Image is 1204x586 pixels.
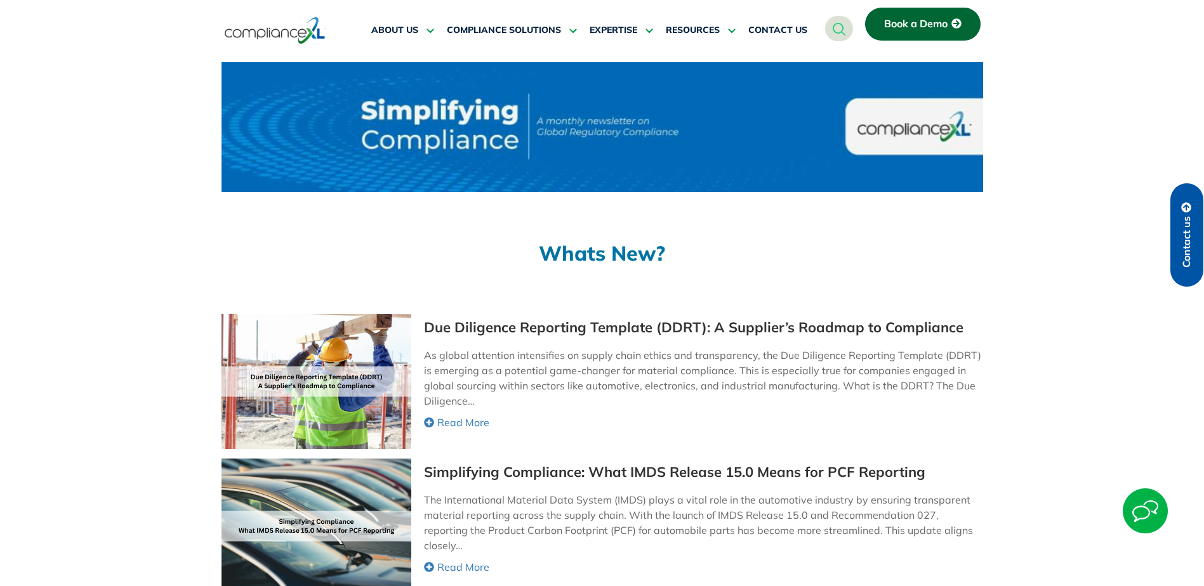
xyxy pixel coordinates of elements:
span: Book a Demo [884,18,948,30]
span: RESOURCES [666,25,720,36]
a: navsearch-button [825,16,853,41]
a: EXPERTISE [590,15,653,46]
span: Contact us [1181,216,1193,268]
a: Read More [424,415,982,430]
p: As global attention intensifies on supply chain ethics and transparency, the Due Diligence Report... [424,348,982,408]
a: Book a Demo [865,8,981,41]
a: RESOURCES [666,15,736,46]
img: Start Chat [1123,488,1168,533]
span: Read More [437,415,489,430]
span: Read More [437,559,489,575]
a: Simplifying Compliance: What IMDS Release 15.0 Means for PCF Reporting [424,465,925,479]
span: CONTACT US [748,25,807,36]
a: ABOUT US [371,15,434,46]
span: EXPERTISE [590,25,637,36]
h2: Whats New? [222,243,983,263]
span: ABOUT US [371,25,418,36]
a: COMPLIANCE SOLUTIONS [447,15,577,46]
a: Read More [424,559,982,575]
a: Due Diligence Reporting Template (DDRT): A Supplier’s Roadmap to Compliance [424,320,963,335]
a: CONTACT US [748,15,807,46]
a: Contact us [1170,183,1203,287]
img: logo-one.svg [225,16,326,45]
span: COMPLIANCE SOLUTIONS [447,25,561,36]
p: The International Material Data System (IMDS) plays a vital role in the automotive industry by en... [424,492,982,553]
